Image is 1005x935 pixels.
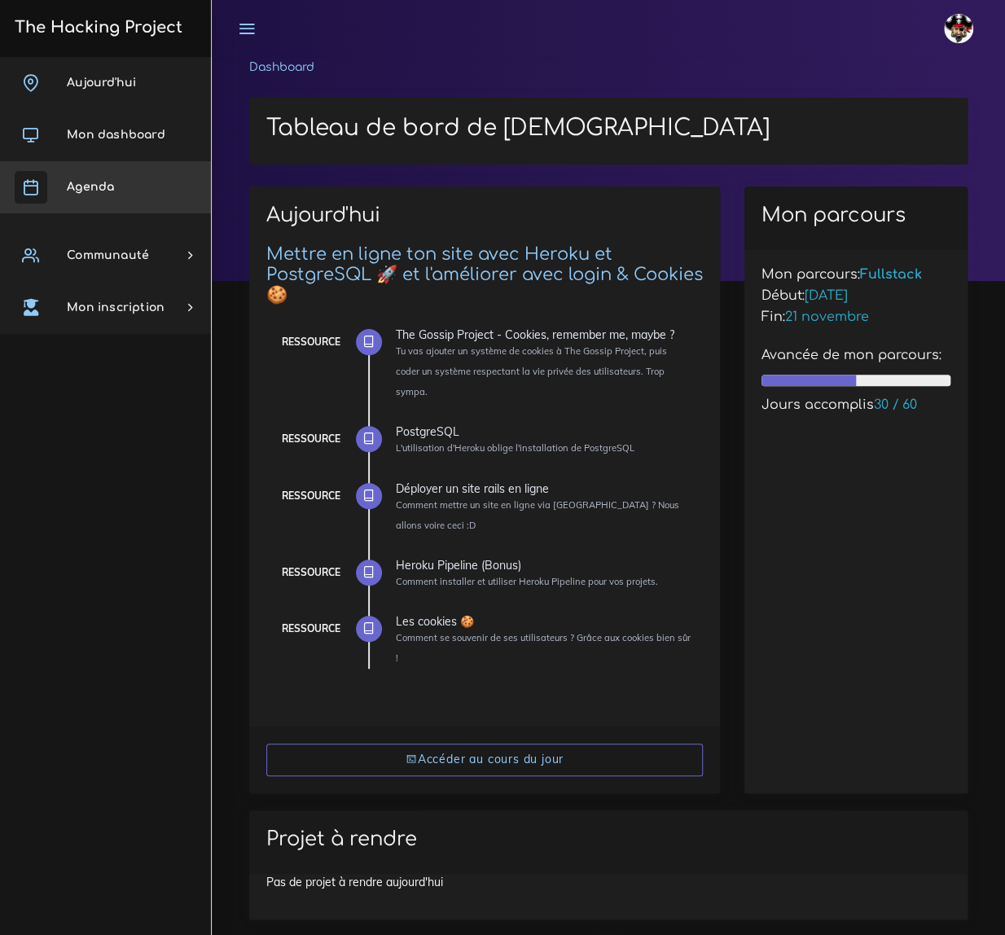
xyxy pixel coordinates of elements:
small: Tu vas ajouter un système de cookies à The Gossip Project, puis coder un système respectant la vi... [396,345,667,397]
span: Aujourd'hui [67,77,136,89]
small: Comment mettre un site en ligne via [GEOGRAPHIC_DATA] ? Nous allons voire ceci :D [396,499,679,531]
a: Accéder au cours du jour [266,744,703,777]
span: Mon inscription [67,301,165,314]
div: Ressource [282,333,340,351]
h5: Mon parcours: [761,267,950,283]
small: Comment se souvenir de ses utilisateurs ? Grâce aux cookies bien sûr ! [396,632,691,664]
h2: Mon parcours [761,204,950,227]
h5: Début: [761,288,950,304]
div: Ressource [282,487,340,505]
div: Heroku Pipeline (Bonus) [396,560,691,571]
span: Communauté [67,249,149,261]
a: Dashboard [249,61,314,73]
div: Ressource [282,620,340,638]
small: L'utilisation d'Heroku oblige l'installation de PostgreSQL [396,442,634,454]
div: Déployer un site rails en ligne [396,483,691,494]
span: 21 novembre [785,309,869,324]
p: Pas de projet à rendre aujourd'hui [266,874,950,890]
h2: Aujourd'hui [266,204,703,239]
span: Mon dashboard [67,129,165,141]
a: Mettre en ligne ton site avec Heroku et PostgreSQL 🚀 et l'améliorer avec login & Cookies 🍪 [266,244,703,305]
span: [DATE] [805,288,848,303]
h5: Fin: [761,309,950,325]
div: Ressource [282,564,340,582]
img: avatar [944,14,973,43]
div: Ressource [282,430,340,448]
div: The Gossip Project - Cookies, remember me, maybe ? [396,329,691,340]
span: 30 / 60 [874,397,917,412]
h1: Tableau de bord de [DEMOGRAPHIC_DATA] [266,115,950,143]
small: Comment installer et utiliser Heroku Pipeline pour vos projets. [396,576,658,587]
h5: Avancée de mon parcours: [761,348,950,363]
span: Agenda [67,181,114,193]
h3: The Hacking Project [10,19,182,37]
h5: Jours accomplis [761,397,950,413]
h2: Projet à rendre [266,827,950,851]
div: PostgreSQL [396,426,691,437]
div: Les cookies 🍪 [396,616,691,627]
span: Fullstack [860,267,922,282]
